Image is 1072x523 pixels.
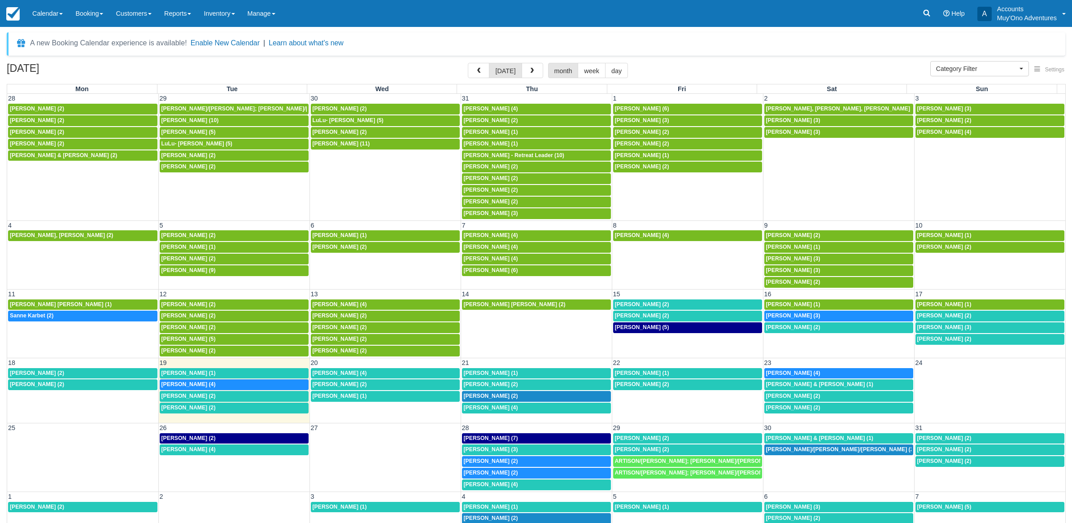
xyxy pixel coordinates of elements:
[462,433,611,444] a: [PERSON_NAME] (7)
[615,446,669,453] span: [PERSON_NAME] (2)
[605,63,628,78] button: day
[917,301,972,308] span: [PERSON_NAME] (1)
[766,232,820,238] span: [PERSON_NAME] (2)
[462,456,611,467] a: [PERSON_NAME] (2)
[10,301,112,308] span: [PERSON_NAME] [PERSON_NAME] (1)
[10,381,64,387] span: [PERSON_NAME] (2)
[311,299,460,310] a: [PERSON_NAME] (4)
[313,504,367,510] span: [PERSON_NAME] (1)
[951,10,965,17] span: Help
[311,334,460,345] a: [PERSON_NAME] (2)
[461,95,470,102] span: 31
[917,129,972,135] span: [PERSON_NAME] (4)
[764,368,913,379] a: [PERSON_NAME] (4)
[615,163,669,170] span: [PERSON_NAME] (2)
[613,139,762,149] a: [PERSON_NAME] (2)
[464,370,518,376] span: [PERSON_NAME] (1)
[8,311,157,321] a: Sanne Karbet (2)
[615,232,669,238] span: [PERSON_NAME] (4)
[915,242,1065,253] a: [PERSON_NAME] (2)
[161,152,216,158] span: [PERSON_NAME] (2)
[161,435,216,441] span: [PERSON_NAME] (2)
[766,279,820,285] span: [PERSON_NAME] (2)
[917,105,972,112] span: [PERSON_NAME] (3)
[615,105,669,112] span: [PERSON_NAME] (6)
[10,504,64,510] span: [PERSON_NAME] (2)
[161,163,216,170] span: [PERSON_NAME] (2)
[764,265,913,276] a: [PERSON_NAME] (3)
[613,433,762,444] a: [PERSON_NAME] (2)
[613,127,762,138] a: [PERSON_NAME] (2)
[8,150,157,161] a: [PERSON_NAME] & [PERSON_NAME] (2)
[311,346,460,356] a: [PERSON_NAME] (2)
[161,255,216,262] span: [PERSON_NAME] (2)
[159,95,168,102] span: 29
[227,85,238,92] span: Tue
[464,515,518,521] span: [PERSON_NAME] (2)
[311,311,460,321] a: [PERSON_NAME] (2)
[526,85,538,92] span: Thu
[313,301,367,308] span: [PERSON_NAME] (4)
[160,104,309,114] a: [PERSON_NAME]/[PERSON_NAME]; [PERSON_NAME]/[PERSON_NAME]; [PERSON_NAME]/[PERSON_NAME] (3)
[10,117,64,123] span: [PERSON_NAME] (2)
[310,359,319,366] span: 20
[917,244,972,250] span: [PERSON_NAME] (2)
[161,446,216,453] span: [PERSON_NAME] (4)
[375,85,389,92] span: Wed
[313,244,367,250] span: [PERSON_NAME] (2)
[977,7,992,21] div: A
[462,391,611,402] a: [PERSON_NAME] (2)
[161,244,216,250] span: [PERSON_NAME] (1)
[915,311,1065,321] a: [PERSON_NAME] (2)
[10,370,64,376] span: [PERSON_NAME] (2)
[766,267,820,273] span: [PERSON_NAME] (3)
[7,359,16,366] span: 18
[311,230,460,241] a: [PERSON_NAME] (1)
[915,444,1065,455] a: [PERSON_NAME] (2)
[766,301,820,308] span: [PERSON_NAME] (1)
[462,403,611,413] a: [PERSON_NAME] (4)
[313,347,367,354] span: [PERSON_NAME] (2)
[159,290,168,298] span: 12
[766,370,820,376] span: [PERSON_NAME] (4)
[764,403,913,413] a: [PERSON_NAME] (2)
[10,141,64,147] span: [PERSON_NAME] (2)
[8,104,157,114] a: [PERSON_NAME] (2)
[161,312,216,319] span: [PERSON_NAME] (2)
[464,163,518,170] span: [PERSON_NAME] (2)
[917,504,972,510] span: [PERSON_NAME] (5)
[7,95,16,102] span: 28
[310,222,315,229] span: 6
[1045,66,1064,73] span: Settings
[613,299,762,310] a: [PERSON_NAME] (2)
[917,117,972,123] span: [PERSON_NAME] (2)
[766,446,915,453] span: [PERSON_NAME]/[PERSON_NAME]/[PERSON_NAME] (2)
[10,129,64,135] span: [PERSON_NAME] (2)
[160,139,309,149] a: LuLu- [PERSON_NAME] (5)
[159,222,164,229] span: 5
[612,95,618,102] span: 1
[462,468,611,479] a: [PERSON_NAME] (2)
[976,85,988,92] span: Sun
[764,242,913,253] a: [PERSON_NAME] (1)
[161,129,216,135] span: [PERSON_NAME] (5)
[313,381,367,387] span: [PERSON_NAME] (2)
[615,435,669,441] span: [PERSON_NAME] (2)
[464,404,518,411] span: [PERSON_NAME] (4)
[161,117,219,123] span: [PERSON_NAME] (10)
[462,127,611,138] a: [PERSON_NAME] (1)
[612,290,621,298] span: 15
[915,322,1065,333] a: [PERSON_NAME] (3)
[311,391,460,402] a: [PERSON_NAME] (1)
[313,117,383,123] span: LuLu- [PERSON_NAME] (5)
[161,336,216,342] span: [PERSON_NAME] (5)
[917,336,972,342] span: [PERSON_NAME] (2)
[917,458,972,464] span: [PERSON_NAME] (2)
[7,290,16,298] span: 11
[10,232,113,238] span: [PERSON_NAME], [PERSON_NAME] (2)
[764,322,913,333] a: [PERSON_NAME] (2)
[464,435,518,441] span: [PERSON_NAME] (7)
[161,105,457,112] span: [PERSON_NAME]/[PERSON_NAME]; [PERSON_NAME]/[PERSON_NAME]; [PERSON_NAME]/[PERSON_NAME] (3)
[462,502,611,513] a: [PERSON_NAME] (1)
[461,222,466,229] span: 7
